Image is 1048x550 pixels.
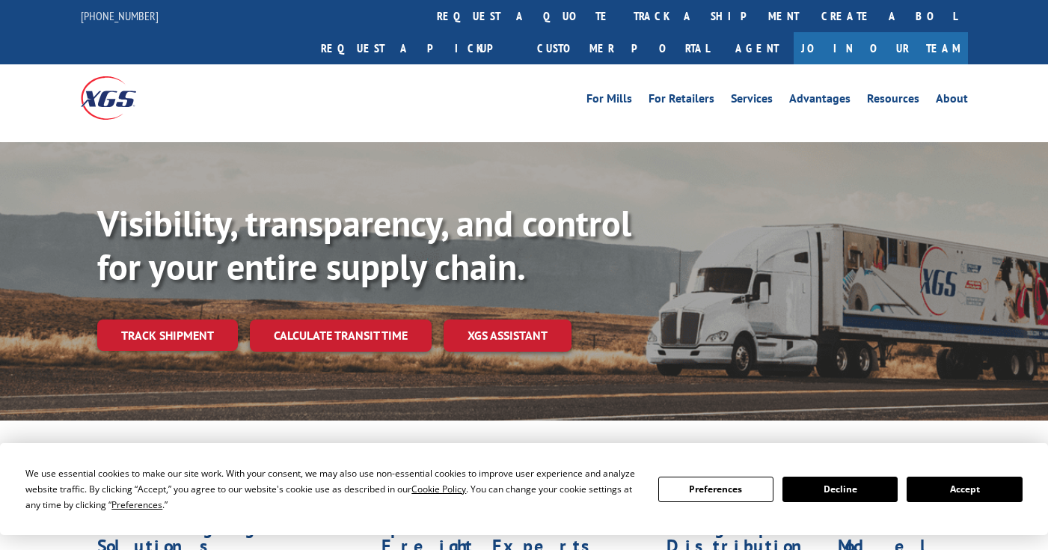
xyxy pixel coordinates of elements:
[444,320,572,352] a: XGS ASSISTANT
[25,465,640,513] div: We use essential cookies to make our site work. With your consent, we may also use non-essential ...
[789,93,851,109] a: Advantages
[526,32,720,64] a: Customer Portal
[97,200,631,290] b: Visibility, transparency, and control for your entire supply chain.
[81,8,159,23] a: [PHONE_NUMBER]
[794,32,968,64] a: Join Our Team
[658,477,773,502] button: Preferences
[310,32,526,64] a: Request a pickup
[936,93,968,109] a: About
[720,32,794,64] a: Agent
[731,93,773,109] a: Services
[782,477,898,502] button: Decline
[411,483,466,495] span: Cookie Policy
[111,498,162,511] span: Preferences
[907,477,1022,502] button: Accept
[250,320,432,352] a: Calculate transit time
[867,93,919,109] a: Resources
[97,320,238,351] a: Track shipment
[586,93,632,109] a: For Mills
[649,93,714,109] a: For Retailers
